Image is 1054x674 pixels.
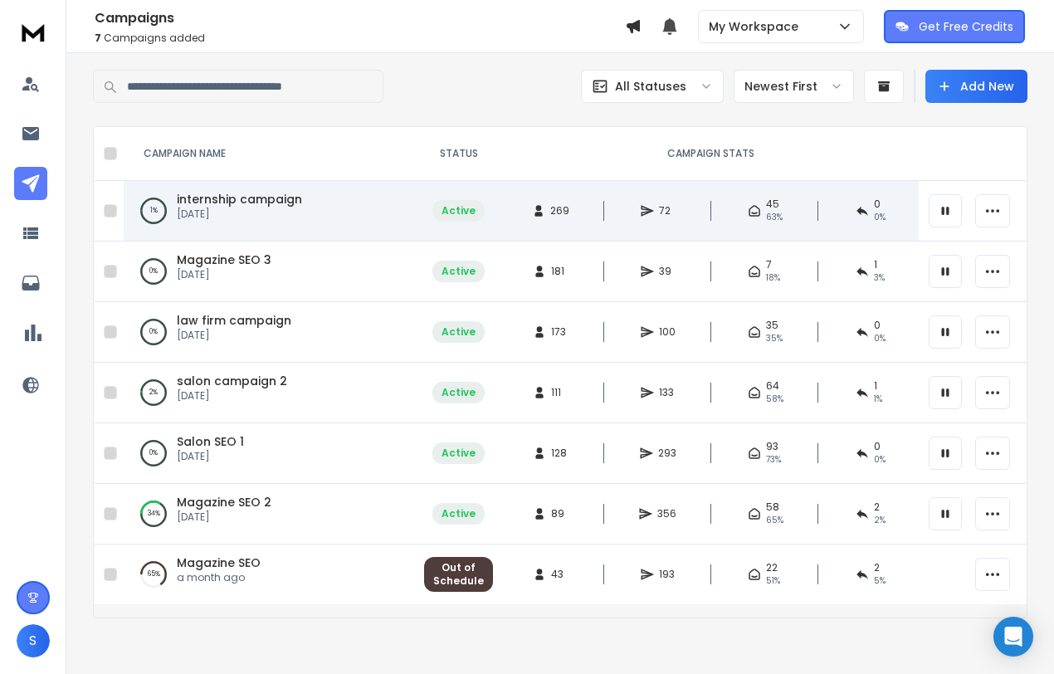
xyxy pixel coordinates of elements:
[150,203,158,219] p: 1 %
[177,450,244,463] p: [DATE]
[17,624,50,657] button: S
[615,78,686,95] p: All Statuses
[766,561,778,574] span: 22
[177,268,271,281] p: [DATE]
[177,312,291,329] a: law firm campaign
[766,514,783,527] span: 65 %
[766,440,778,453] span: 93
[709,18,805,35] p: My Workspace
[874,501,880,514] span: 2
[551,447,568,460] span: 128
[766,271,780,285] span: 18 %
[551,568,568,581] span: 43
[874,379,877,393] span: 1
[766,379,779,393] span: 64
[177,191,302,208] a: internship campaign
[442,507,476,520] div: Active
[551,507,568,520] span: 89
[177,252,271,268] a: Magazine SEO 3
[124,484,414,545] td: 34%Magazine SEO 2[DATE]
[874,393,882,406] span: 1 %
[919,18,1013,35] p: Get Free Credits
[177,208,302,221] p: [DATE]
[874,211,886,224] span: 0 %
[874,332,886,345] span: 0 %
[177,571,261,584] p: a month ago
[874,561,880,574] span: 2
[874,574,886,588] span: 5 %
[551,386,568,399] span: 111
[766,453,781,466] span: 73 %
[874,440,881,453] span: 0
[124,363,414,423] td: 2%salon campaign 2[DATE]
[874,319,881,332] span: 0
[177,329,291,342] p: [DATE]
[177,389,287,403] p: [DATE]
[177,510,271,524] p: [DATE]
[177,494,271,510] a: Magazine SEO 2
[148,505,160,522] p: 34 %
[766,198,779,211] span: 45
[766,319,778,332] span: 35
[766,332,783,345] span: 35 %
[658,447,676,460] span: 293
[124,127,414,181] th: CAMPAIGN NAME
[177,433,244,450] a: Salon SEO 1
[124,242,414,302] td: 0%Magazine SEO 3[DATE]
[657,507,676,520] span: 356
[442,325,476,339] div: Active
[124,423,414,484] td: 0%Salon SEO 1[DATE]
[659,204,676,217] span: 72
[149,384,158,401] p: 2 %
[551,325,568,339] span: 173
[95,32,625,45] p: Campaigns added
[503,127,919,181] th: CAMPAIGN STATS
[659,265,676,278] span: 39
[414,127,503,181] th: STATUS
[149,324,158,340] p: 0 %
[149,263,158,280] p: 0 %
[659,386,676,399] span: 133
[659,325,676,339] span: 100
[734,70,854,103] button: Newest First
[148,566,160,583] p: 65 %
[925,70,1027,103] button: Add New
[874,198,881,211] span: 0
[766,211,783,224] span: 63 %
[874,258,877,271] span: 1
[17,17,50,47] img: logo
[177,373,287,389] a: salon campaign 2
[149,445,158,462] p: 0 %
[766,501,779,514] span: 58
[874,271,885,285] span: 3 %
[884,10,1025,43] button: Get Free Credits
[177,554,261,571] a: Magazine SEO
[124,181,414,242] td: 1%internship campaign[DATE]
[95,31,101,45] span: 7
[442,204,476,217] div: Active
[766,574,780,588] span: 51 %
[766,258,772,271] span: 7
[659,568,676,581] span: 193
[551,265,568,278] span: 181
[442,265,476,278] div: Active
[442,386,476,399] div: Active
[95,8,625,28] h1: Campaigns
[874,453,886,466] span: 0 %
[550,204,569,217] span: 269
[433,561,484,588] div: Out of Schedule
[766,393,783,406] span: 58 %
[442,447,476,460] div: Active
[124,545,414,605] td: 65%Magazine SEOa month ago
[993,617,1033,657] div: Open Intercom Messenger
[124,302,414,363] td: 0%law firm campaign[DATE]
